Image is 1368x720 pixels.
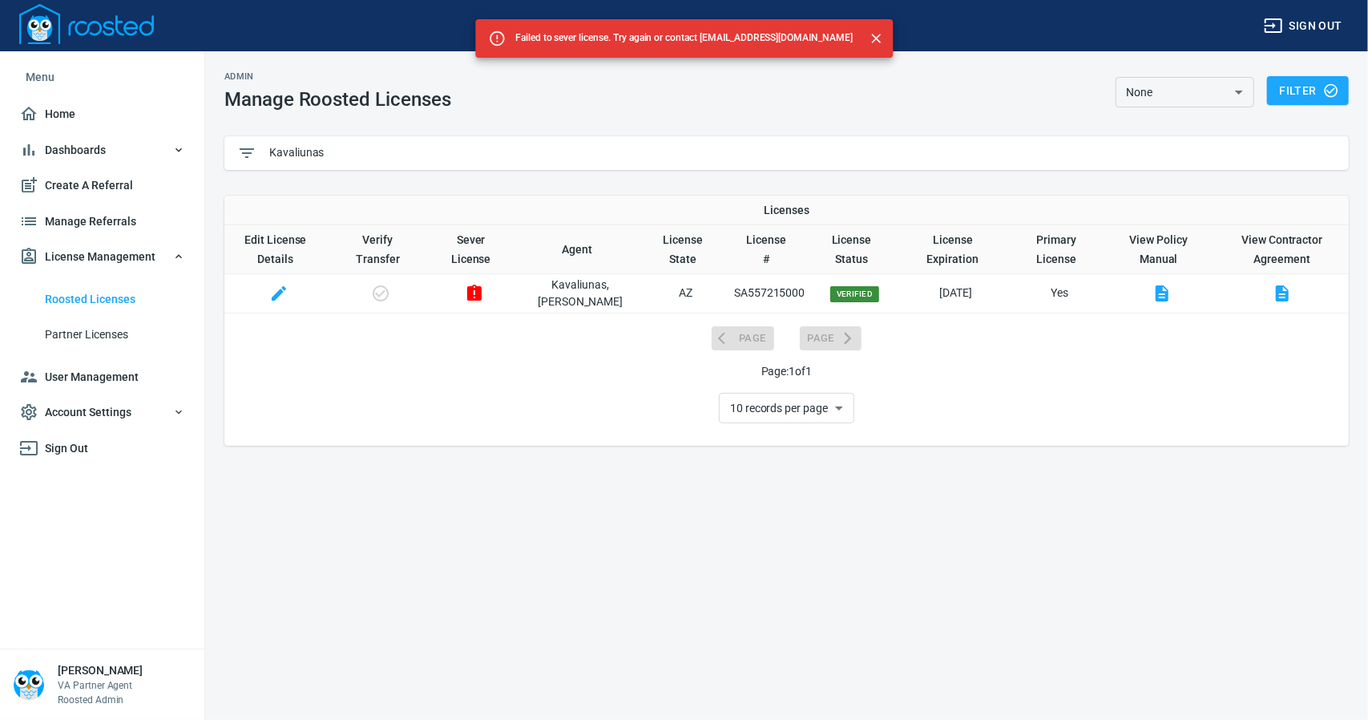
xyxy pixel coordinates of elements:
[1280,81,1336,101] span: Filter
[641,285,731,301] p: AZ
[519,224,641,273] th: Toggle SortBy
[429,224,519,273] th: Sever License
[1011,285,1108,301] p: Yes
[1108,224,1216,273] th: View Policy Manual
[19,212,185,232] span: Manage Referrals
[45,325,185,345] span: Partner Licenses
[19,367,185,387] span: User Management
[731,285,808,301] p: SA557215000
[13,168,192,204] a: Create A Referral
[866,28,886,49] button: Close
[1264,16,1342,36] span: Sign out
[808,224,901,273] th: Toggle SortBy
[224,224,333,273] th: Edit License Details
[13,394,192,431] button: Account Settings
[1300,648,1356,708] iframe: Chat
[1267,76,1349,106] button: Filter
[902,224,1011,273] th: Toggle SortBy
[13,359,192,395] a: User Management
[641,224,731,273] th: Toggle SortBy
[830,286,880,302] span: Verified
[13,431,192,467] a: Sign Out
[269,141,1336,165] input: Type to Filter
[13,58,192,96] li: Menu
[13,96,192,132] a: Home
[58,678,143,693] p: VA Partner Agent
[19,140,185,160] span: Dashboards
[333,224,429,273] th: Verify Transfer
[13,204,192,240] a: Manage Referrals
[19,176,185,196] span: Create A Referral
[19,104,185,124] span: Home
[58,662,143,678] h6: [PERSON_NAME]
[224,196,1349,225] th: Licenses
[731,224,808,273] th: Toggle SortBy
[902,285,1011,301] p: [DATE]
[13,132,192,168] button: Dashboards
[58,693,143,707] p: Roosted Admin
[1257,11,1349,41] button: Sign out
[224,71,451,82] h2: Admin
[45,289,185,309] span: Roosted Licenses
[1216,224,1349,273] th: View Contractor Agreement
[224,88,451,111] h1: Manage Roosted Licenses
[13,317,192,353] a: Partner Licenses
[19,4,154,44] img: Logo
[519,277,641,310] p: Kavaliunas , [PERSON_NAME]
[19,247,185,267] span: License Management
[224,363,1349,380] p: Page: 1 of 1
[19,402,185,423] span: Account Settings
[1011,224,1108,273] th: Toggle SortBy
[19,439,185,459] span: Sign Out
[515,24,853,53] div: Failed to sever license. Try again or contact [EMAIL_ADDRESS][DOMAIN_NAME]
[13,669,45,701] img: Person
[13,239,192,275] button: License Management
[13,281,192,318] a: Roosted Licenses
